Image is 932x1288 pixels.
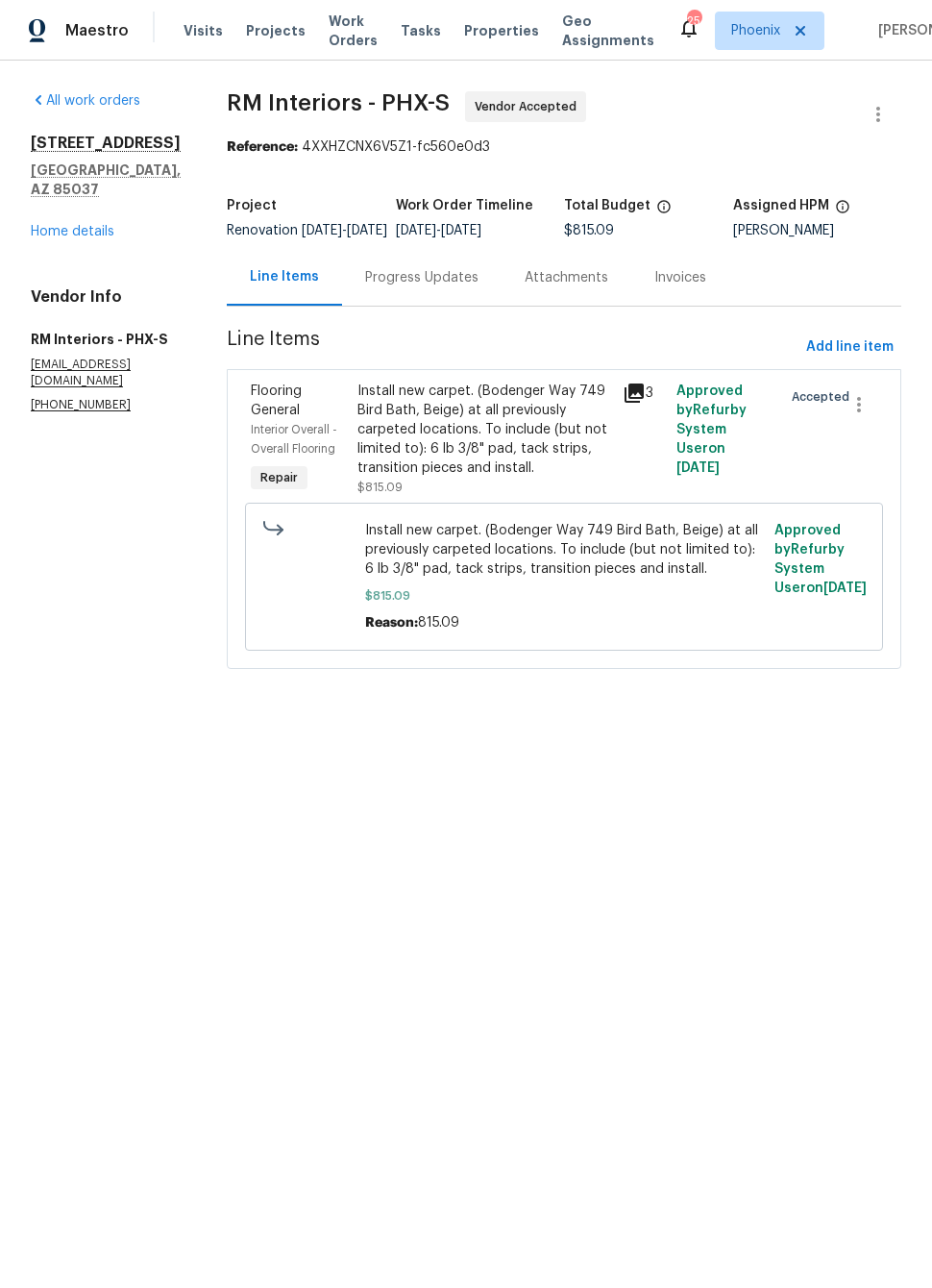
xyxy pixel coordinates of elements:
[798,330,901,365] button: Add line item
[302,224,342,237] span: [DATE]
[806,335,894,359] span: Add line item
[562,12,654,50] span: Geo Assignments
[401,24,441,37] span: Tasks
[835,199,850,224] span: The hpm assigned to this work order.
[31,287,181,307] h4: Vendor Info
[250,267,319,286] div: Line Items
[31,330,181,349] h5: RM Interiors - PHX-S
[733,224,902,237] div: [PERSON_NAME]
[731,21,780,40] span: Phoenix
[227,224,387,237] span: Renovation
[525,268,608,287] div: Attachments
[676,461,720,475] span: [DATE]
[31,225,114,238] a: Home details
[475,97,584,116] span: Vendor Accepted
[792,387,857,407] span: Accepted
[357,482,403,493] span: $815.09
[365,521,762,579] span: Install new carpet. (Bodenger Way 749 Bird Bath, Beige) at all previously carpeted locations. To ...
[251,424,337,455] span: Interior Overall - Overall Flooring
[733,199,829,212] h5: Assigned HPM
[251,384,302,417] span: Flooring General
[365,616,418,630] span: Reason:
[564,199,650,212] h5: Total Budget
[441,224,481,237] span: [DATE]
[253,468,306,487] span: Repair
[623,382,664,405] div: 3
[302,224,387,237] span: -
[227,140,298,154] b: Reference:
[184,21,223,40] span: Visits
[357,382,612,478] div: Install new carpet. (Bodenger Way 749 Bird Bath, Beige) at all previously carpeted locations. To ...
[227,137,901,157] div: 4XXHZCNX6V5Z1-fc560e0d3
[65,21,129,40] span: Maestro
[365,268,478,287] div: Progress Updates
[396,224,481,237] span: -
[365,586,762,606] span: $815.09
[31,94,140,108] a: All work orders
[774,524,867,595] span: Approved by Refurby System User on
[396,224,436,237] span: [DATE]
[227,330,798,365] span: Line Items
[676,384,747,475] span: Approved by Refurby System User on
[418,616,459,630] span: 815.09
[464,21,539,40] span: Properties
[329,12,378,50] span: Work Orders
[227,199,277,212] h5: Project
[687,12,700,31] div: 25
[227,91,450,114] span: RM Interiors - PHX-S
[823,582,867,595] span: [DATE]
[347,224,387,237] span: [DATE]
[656,199,672,224] span: The total cost of line items that have been proposed by Opendoor. This sum includes line items th...
[654,268,706,287] div: Invoices
[246,21,306,40] span: Projects
[396,199,533,212] h5: Work Order Timeline
[564,224,614,237] span: $815.09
